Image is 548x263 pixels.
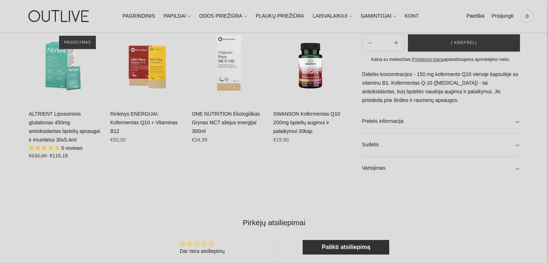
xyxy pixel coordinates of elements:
[29,145,61,151] span: 5.00 stars
[491,8,513,24] a: Prisijungti
[412,57,444,62] a: Pristatymo kaina
[362,34,378,52] button: Add product quantity
[362,133,519,156] a: Sudėtis
[273,28,347,103] a: SWANSON Kofermentas Q10 200mg ląstelių augimui ir palaikymui 30kap.
[255,8,304,24] a: PLAUKŲ PRIEŽIŪRA
[50,153,68,159] span: €116,16
[14,4,104,28] img: OUTLIVE
[273,137,289,143] span: €19,90
[29,28,103,103] a: ALTRIENT Liposominis glutationas 450mg antioksidantas ląstelių apsaugai ir imunitetui 30x5.4ml
[164,8,191,24] a: PAPILDAI
[522,11,532,21] span: 0
[180,248,225,255] div: Dar nėra atsiliepimų
[29,153,47,159] s: €132,00
[110,28,184,103] a: Rinkinys ENERGIJAI: Kofermentas Q10 + Vitaminas B12
[362,70,519,105] p: Didelės koncentracijos - 150 mg kofermento Q10 vienoje kapsulėje su vitaminu B1. Kofermentas Q-10...
[110,111,178,134] a: Rinkinys ENERGIJAI: Kofermentas Q10 + Vitaminas B12
[408,34,520,52] button: Į krepšelį
[466,8,484,24] a: Paieška
[192,111,260,134] a: ONE NUTRITION Ekologiškas Grynas MCT aliejus energijai 300ml
[405,8,432,24] a: KONTAKTAI
[199,8,247,24] a: ODOS PRIEŽIŪRA
[388,34,404,52] button: Subtract product quantity
[451,39,477,46] span: Į krepšelį
[362,157,519,180] a: Vartojimas
[192,28,266,103] a: ONE NUTRITION Ekologiškas Grynas MCT aliejus energijai 300ml
[521,8,534,24] a: 0
[110,137,126,143] span: €50,00
[61,145,83,151] span: 5 reviews
[29,111,100,143] a: ALTRIENT Liposominis glutationas 450mg antioksidantas ląstelių apsaugai ir imunitetui 30x5.4ml
[303,240,389,254] a: Palikti atsiliepimą
[378,37,388,48] input: Product quantity
[313,8,352,24] a: LAISVALAIKIUI
[273,111,340,134] a: SWANSON Kofermentas Q10 200mg ląstelių augimui ir palaikymui 30kap.
[122,8,155,24] a: PAGRINDINIS
[362,110,519,133] a: Prekės informacija
[361,8,396,24] a: GAMINTOJAI
[192,137,207,143] span: €34,99
[35,217,513,228] h2: Pirkėjų atsiliepimai
[362,56,519,63] div: Kaina su mokesčiais. apskaičiuojama apmokėjimo metu.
